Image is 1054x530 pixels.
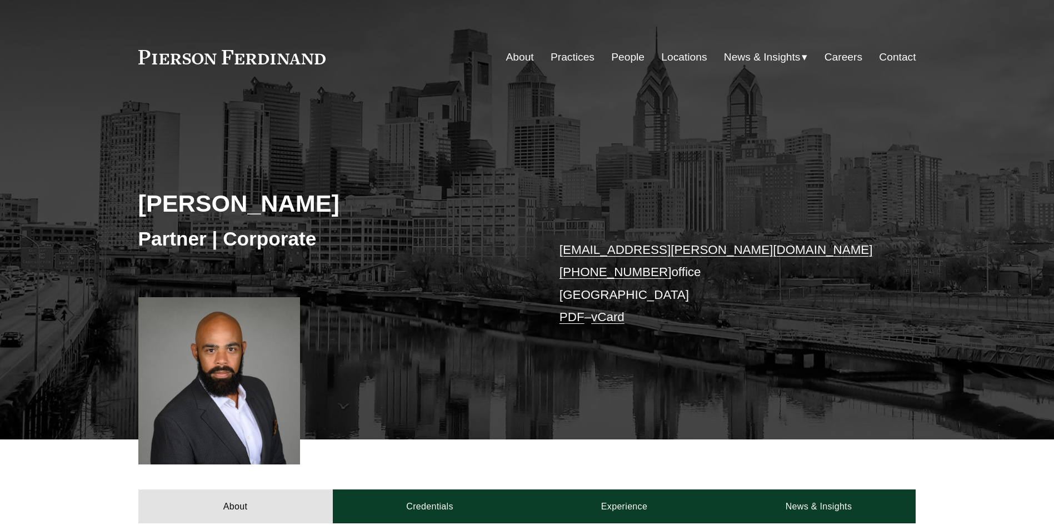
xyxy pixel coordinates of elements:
[560,239,883,328] p: office [GEOGRAPHIC_DATA] –
[560,310,585,324] a: PDF
[506,47,534,68] a: About
[560,243,873,257] a: [EMAIL_ADDRESS][PERSON_NAME][DOMAIN_NAME]
[527,489,722,523] a: Experience
[138,189,527,218] h2: [PERSON_NAME]
[333,489,527,523] a: Credentials
[551,47,595,68] a: Practices
[138,489,333,523] a: About
[825,47,862,68] a: Careers
[879,47,916,68] a: Contact
[724,47,808,68] a: folder dropdown
[591,310,625,324] a: vCard
[721,489,916,523] a: News & Insights
[138,227,527,251] h3: Partner | Corporate
[611,47,645,68] a: People
[724,48,801,67] span: News & Insights
[661,47,707,68] a: Locations
[560,265,672,279] a: [PHONE_NUMBER]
